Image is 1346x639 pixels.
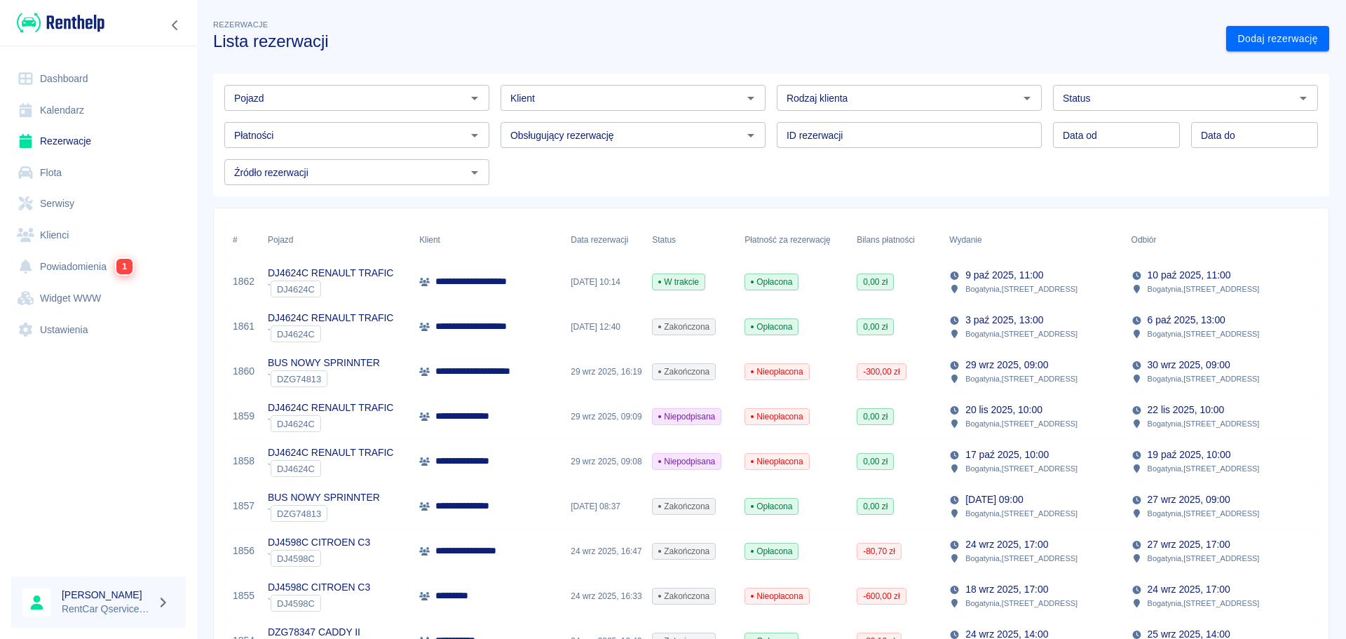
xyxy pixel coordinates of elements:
div: Odbiór [1131,220,1157,260]
div: Bilans płatności [857,220,915,260]
p: 27 wrz 2025, 09:00 [1148,492,1230,507]
p: 18 wrz 2025, 17:00 [965,582,1048,597]
button: Otwórz [741,126,761,145]
p: DJ4624C RENAULT TRAFIC [268,266,393,281]
a: 1861 [233,319,254,334]
div: [DATE] 10:14 [564,260,645,304]
a: Powiadomienia1 [11,250,186,283]
button: Otwórz [465,126,484,145]
div: ` [268,550,370,567]
span: Zakończona [653,365,715,378]
div: # [233,220,238,260]
div: Wydanie [942,220,1124,260]
p: Bogatynia , [STREET_ADDRESS] [1148,597,1260,610]
p: Bogatynia , [STREET_ADDRESS] [1148,372,1260,385]
p: Bogatynia , [STREET_ADDRESS] [965,372,1078,385]
p: 30 wrz 2025, 09:00 [1148,358,1230,372]
div: 29 wrz 2025, 16:19 [564,349,645,394]
span: Nieopłacona [745,365,808,378]
span: -80,70 zł [857,545,901,558]
div: [DATE] 08:37 [564,484,645,529]
span: 0,00 zł [857,455,893,468]
span: W trakcie [653,276,705,288]
p: Bogatynia , [STREET_ADDRESS] [1148,417,1260,430]
div: Status [652,220,676,260]
div: ` [268,505,380,522]
span: DJ4624C [271,464,320,474]
p: 20 lis 2025, 10:00 [965,403,1042,417]
p: RentCar Qservice Damar Parts [62,602,151,617]
span: Niepodpisana [653,455,721,468]
div: 29 wrz 2025, 09:08 [564,439,645,484]
div: # [226,220,261,260]
button: Otwórz [741,88,761,108]
span: Zakończona [653,500,715,513]
div: Bilans płatności [850,220,942,260]
a: Kalendarz [11,95,186,126]
input: DD.MM.YYYY [1191,122,1318,148]
a: Dodaj rezerwację [1226,26,1329,52]
div: ` [268,460,393,477]
p: 22 lis 2025, 10:00 [1148,403,1225,417]
div: ` [268,281,393,297]
p: 3 paź 2025, 13:00 [965,313,1043,328]
span: Opłacona [745,545,798,558]
span: DJ4598C [271,598,320,609]
div: ` [268,325,393,342]
h6: [PERSON_NAME] [62,588,151,602]
div: Odbiór [1124,220,1306,260]
div: 29 wrz 2025, 09:09 [564,394,645,439]
span: Opłacona [745,500,798,513]
span: 0,00 zł [857,321,893,333]
div: Data rezerwacji [571,220,628,260]
span: Niepodpisana [653,410,721,423]
img: Renthelp logo [17,11,104,34]
a: Rezerwacje [11,126,186,157]
div: Płatność za rezerwację [745,220,831,260]
span: DJ4598C [271,553,320,564]
div: Pojazd [261,220,412,260]
p: DJ4598C CITROEN C3 [268,580,370,595]
span: Nieopłacona [745,455,808,468]
p: DJ4624C RENAULT TRAFIC [268,445,393,460]
a: Widget WWW [11,283,186,314]
p: Bogatynia , [STREET_ADDRESS] [1148,462,1260,475]
span: DZG74813 [271,509,327,519]
p: Bogatynia , [STREET_ADDRESS] [965,283,1078,295]
p: Bogatynia , [STREET_ADDRESS] [1148,328,1260,340]
p: 10 paź 2025, 11:00 [1148,268,1231,283]
button: Zwiń nawigację [165,16,186,34]
p: DJ4624C RENAULT TRAFIC [268,311,393,325]
p: 29 wrz 2025, 09:00 [965,358,1048,372]
h3: Lista rezerwacji [213,32,1215,51]
button: Otwórz [1017,88,1037,108]
div: Wydanie [949,220,981,260]
a: Dashboard [11,63,186,95]
p: DJ4598C CITROEN C3 [268,535,370,550]
p: Bogatynia , [STREET_ADDRESS] [965,507,1078,520]
span: Rezerwacje [213,20,268,29]
a: Klienci [11,220,186,251]
button: Otwórz [1293,88,1313,108]
p: 9 paź 2025, 11:00 [965,268,1043,283]
span: DJ4624C [271,284,320,295]
p: Bogatynia , [STREET_ADDRESS] [965,597,1078,610]
p: Bogatynia , [STREET_ADDRESS] [965,462,1078,475]
a: 1857 [233,499,254,513]
p: Bogatynia , [STREET_ADDRESS] [965,328,1078,340]
div: ` [268,595,370,612]
span: 0,00 zł [857,276,893,288]
p: [DATE] 09:00 [965,492,1023,507]
a: 1858 [233,454,254,469]
p: 24 wrz 2025, 17:00 [1148,582,1230,597]
span: 0,00 zł [857,500,893,513]
span: Opłacona [745,276,798,288]
span: Zakończona [653,321,715,333]
a: Flota [11,157,186,189]
a: 1855 [233,588,254,603]
p: 24 wrz 2025, 17:00 [965,537,1048,552]
p: Bogatynia , [STREET_ADDRESS] [965,417,1078,430]
span: Zakończona [653,545,715,558]
span: 0,00 zł [857,410,893,423]
p: DJ4624C RENAULT TRAFIC [268,401,393,415]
